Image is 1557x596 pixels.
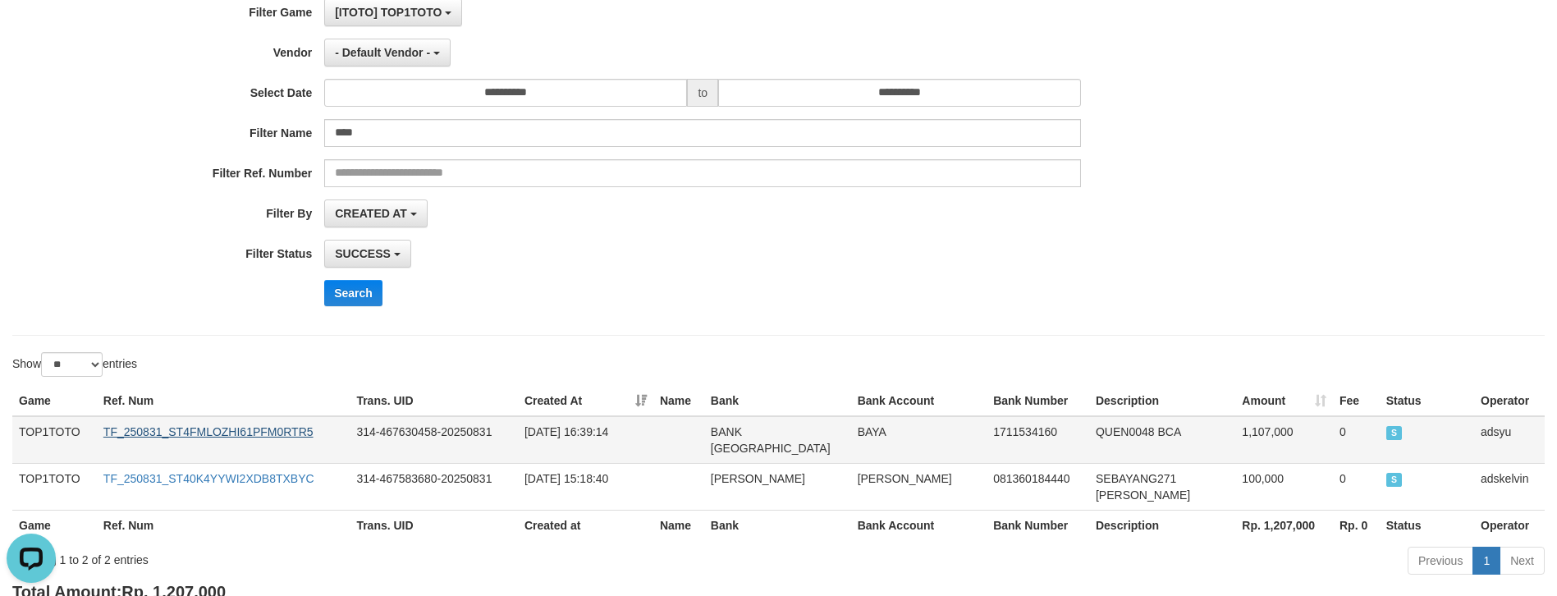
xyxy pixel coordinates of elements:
[12,416,97,464] td: TOP1TOTO
[103,472,314,485] a: TF_250831_ST40K4YYWI2XDB8TXBYC
[12,545,636,568] div: Showing 1 to 2 of 2 entries
[335,207,407,220] span: CREATED AT
[653,510,704,540] th: Name
[324,199,428,227] button: CREATED AT
[1235,463,1333,510] td: 100,000
[987,416,1089,464] td: 1711534160
[687,79,718,107] span: to
[1386,473,1403,487] span: SUCCESS
[103,425,314,438] a: TF_250831_ST4FMLOZHI61PFM0RTR5
[12,463,97,510] td: TOP1TOTO
[1474,463,1545,510] td: adskelvin
[12,510,97,540] th: Game
[518,463,653,510] td: [DATE] 15:18:40
[851,386,987,416] th: Bank Account
[987,510,1089,540] th: Bank Number
[1089,416,1235,464] td: QUEN0048 BCA
[518,416,653,464] td: [DATE] 16:39:14
[335,247,391,260] span: SUCCESS
[518,510,653,540] th: Created at
[851,463,987,510] td: [PERSON_NAME]
[41,352,103,377] select: Showentries
[1333,510,1380,540] th: Rp. 0
[851,510,987,540] th: Bank Account
[1235,416,1333,464] td: 1,107,000
[324,39,451,66] button: - Default Vendor -
[1500,547,1545,575] a: Next
[704,416,851,464] td: BANK [GEOGRAPHIC_DATA]
[1474,510,1545,540] th: Operator
[518,386,653,416] th: Created At: activate to sort column ascending
[97,386,350,416] th: Ref. Num
[1474,386,1545,416] th: Operator
[1333,463,1380,510] td: 0
[350,386,518,416] th: Trans. UID
[1380,510,1474,540] th: Status
[1089,510,1235,540] th: Description
[704,510,851,540] th: Bank
[12,386,97,416] th: Game
[1386,426,1403,440] span: SUCCESS
[7,7,56,56] button: Open LiveChat chat widget
[350,510,518,540] th: Trans. UID
[1474,416,1545,464] td: adsyu
[653,386,704,416] th: Name
[704,386,851,416] th: Bank
[12,352,137,377] label: Show entries
[1089,463,1235,510] td: SEBAYANG271 [PERSON_NAME]
[1380,386,1474,416] th: Status
[987,386,1089,416] th: Bank Number
[987,463,1089,510] td: 081360184440
[1235,510,1333,540] th: Rp. 1,207,000
[335,6,442,19] span: [ITOTO] TOP1TOTO
[1333,386,1380,416] th: Fee
[851,416,987,464] td: BAYA
[324,280,382,306] button: Search
[1472,547,1500,575] a: 1
[350,416,518,464] td: 314-467630458-20250831
[350,463,518,510] td: 314-467583680-20250831
[1408,547,1473,575] a: Previous
[97,510,350,540] th: Ref. Num
[704,463,851,510] td: [PERSON_NAME]
[1089,386,1235,416] th: Description
[1235,386,1333,416] th: Amount: activate to sort column ascending
[335,46,430,59] span: - Default Vendor -
[1333,416,1380,464] td: 0
[324,240,411,268] button: SUCCESS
